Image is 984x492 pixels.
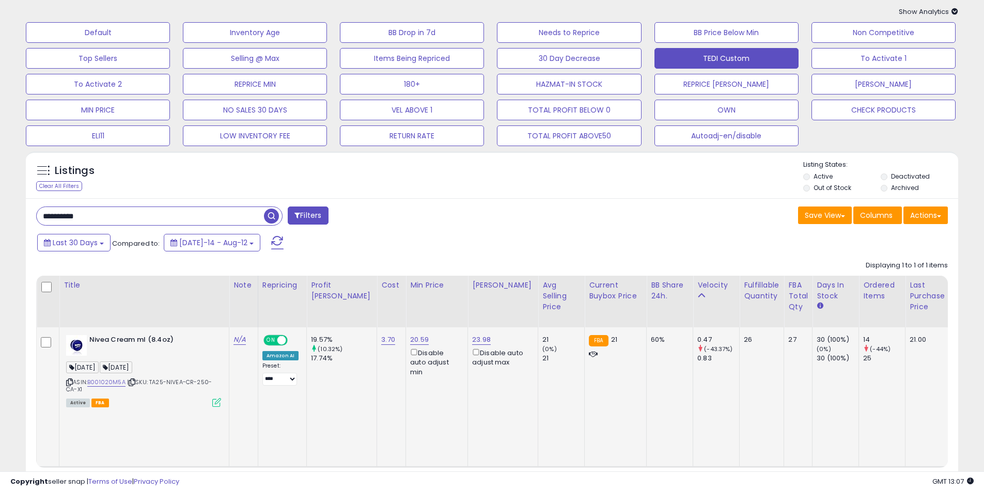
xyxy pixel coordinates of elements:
div: 0.47 [697,335,739,344]
div: 19.57% [311,335,377,344]
button: Autoadj-en/disable [654,125,799,146]
button: Columns [853,207,902,224]
button: Needs to Reprice [497,22,641,43]
button: NO SALES 30 DAYS [183,100,327,120]
button: OWN [654,100,799,120]
span: All listings currently available for purchase on Amazon [66,399,90,407]
a: Terms of Use [88,477,132,486]
button: RETURN RATE [340,125,484,146]
span: ON [264,336,277,345]
small: FBA [589,335,608,346]
span: [DATE] [66,361,99,373]
div: 21 [542,335,584,344]
div: Min Price [410,280,463,291]
div: BB Share 24h. [651,280,689,301]
div: Velocity [697,280,735,291]
span: 21 [611,335,617,344]
button: Non Competitive [811,22,956,43]
label: Out of Stock [814,183,851,192]
small: (0%) [542,345,557,353]
span: | SKU: TA25-NIVEA-CR-250-CA-X1 [66,378,212,393]
div: Disable auto adjust max [472,347,530,367]
label: Deactivated [891,172,930,181]
button: TEDI Custom [654,48,799,69]
div: 14 [863,335,905,344]
strong: Copyright [10,477,48,486]
a: N/A [233,335,246,345]
button: To Activate 2 [26,74,170,94]
small: (-43.37%) [704,345,732,353]
div: 30 (100%) [817,354,858,363]
div: Days In Stock [817,280,854,301]
button: Items Being Repriced [340,48,484,69]
div: 26 [744,335,776,344]
button: Selling @ Max [183,48,327,69]
div: ASIN: [66,335,221,406]
button: BB Price Below Min [654,22,799,43]
div: Amazon AI [262,351,299,360]
span: Compared to: [112,239,160,248]
div: Displaying 1 to 1 of 1 items [866,261,948,271]
button: 30 Day Decrease [497,48,641,69]
div: Avg Selling Price [542,280,580,312]
button: Save View [798,207,852,224]
button: LOW INVENTORY FEE [183,125,327,146]
div: Fulfillable Quantity [744,280,779,301]
div: Profit [PERSON_NAME] [311,280,372,301]
span: OFF [286,336,303,345]
div: 60% [651,335,685,344]
span: 2025-09-12 13:07 GMT [932,477,974,486]
a: 3.70 [381,335,395,345]
div: 17.74% [311,354,377,363]
button: 180+ [340,74,484,94]
span: Columns [860,210,893,220]
span: FBA [91,399,109,407]
button: [PERSON_NAME] [811,74,956,94]
span: Last 30 Days [53,237,98,248]
button: Top Sellers [26,48,170,69]
div: FBA Total Qty [788,280,808,312]
div: 30 (100%) [817,335,858,344]
span: [DATE]-14 - Aug-12 [179,237,247,248]
button: CHECK PRODUCTS [811,100,956,120]
b: Nivea Cream ml (8.4oz) [89,335,215,347]
a: 20.59 [410,335,429,345]
div: Preset: [262,362,299,386]
div: 25 [863,354,905,363]
small: (-44%) [870,345,891,353]
img: 31E70uDqLYL._SL40_.jpg [66,335,87,356]
div: Title [64,280,225,291]
div: [PERSON_NAME] [472,280,534,291]
div: Ordered Items [863,280,901,301]
a: 23.98 [472,335,491,345]
small: (0%) [817,345,831,353]
div: Disable auto adjust min [410,347,460,377]
div: Clear All Filters [36,181,82,191]
p: Listing States: [803,160,958,170]
div: 27 [788,335,804,344]
button: REPRICE [PERSON_NAME] [654,74,799,94]
button: Default [26,22,170,43]
button: Inventory Age [183,22,327,43]
button: HAZMAT-IN STOCK [497,74,641,94]
button: [DATE]-14 - Aug-12 [164,234,260,251]
div: Last Purchase Price [910,280,947,312]
button: TOTAL PROFIT ABOVE50 [497,125,641,146]
button: BB Drop in 7d [340,22,484,43]
button: Last 30 Days [37,234,111,251]
button: REPRICE MIN [183,74,327,94]
div: 21 [542,354,584,363]
button: Actions [903,207,948,224]
a: B001020M5A [87,378,126,387]
small: Days In Stock. [817,301,823,311]
div: seller snap | | [10,477,179,487]
div: Note [233,280,254,291]
button: To Activate 1 [811,48,956,69]
div: Cost [381,280,401,291]
span: Show Analytics [899,7,958,17]
label: Active [814,172,833,181]
div: 21.00 [910,335,944,344]
a: Privacy Policy [134,477,179,486]
button: VEL ABOVE 1 [340,100,484,120]
button: Filters [288,207,328,225]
